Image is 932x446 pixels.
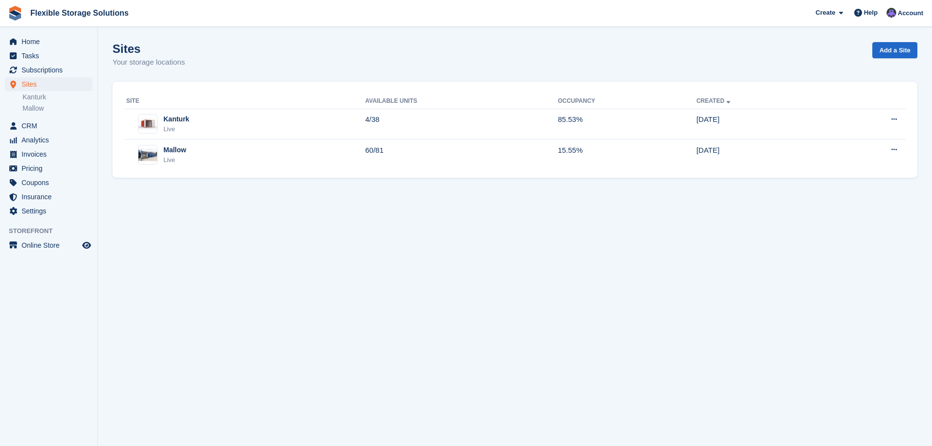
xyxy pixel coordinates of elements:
[5,77,92,91] a: menu
[22,35,80,48] span: Home
[22,119,80,133] span: CRM
[696,109,829,140] td: [DATE]
[113,57,185,68] p: Your storage locations
[696,97,732,104] a: Created
[138,117,157,130] img: Image of Kanturk site
[5,133,92,147] a: menu
[22,49,80,63] span: Tasks
[23,104,92,113] a: Mallow
[163,114,189,124] div: Kanturk
[22,190,80,204] span: Insurance
[5,35,92,48] a: menu
[163,155,186,165] div: Live
[163,145,186,155] div: Mallow
[22,63,80,77] span: Subscriptions
[23,93,92,102] a: Kanturk
[26,5,133,21] a: Flexible Storage Solutions
[22,204,80,218] span: Settings
[5,176,92,189] a: menu
[22,162,80,175] span: Pricing
[5,190,92,204] a: menu
[5,204,92,218] a: menu
[872,42,917,58] a: Add a Site
[22,77,80,91] span: Sites
[22,238,80,252] span: Online Store
[365,140,558,170] td: 60/81
[163,124,189,134] div: Live
[898,8,923,18] span: Account
[5,162,92,175] a: menu
[81,239,92,251] a: Preview store
[696,140,829,170] td: [DATE]
[9,226,97,236] span: Storefront
[864,8,878,18] span: Help
[816,8,835,18] span: Create
[22,133,80,147] span: Analytics
[138,148,157,161] img: Image of Mallow site
[365,109,558,140] td: 4/38
[558,109,696,140] td: 85.53%
[558,140,696,170] td: 15.55%
[8,6,23,21] img: stora-icon-8386f47178a22dfd0bd8f6a31ec36ba5ce8667c1dd55bd0f319d3a0aa187defe.svg
[558,94,696,109] th: Occupancy
[22,147,80,161] span: Invoices
[124,94,365,109] th: Site
[5,238,92,252] a: menu
[5,63,92,77] a: menu
[5,49,92,63] a: menu
[5,119,92,133] a: menu
[365,94,558,109] th: Available Units
[22,176,80,189] span: Coupons
[5,147,92,161] a: menu
[113,42,185,55] h1: Sites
